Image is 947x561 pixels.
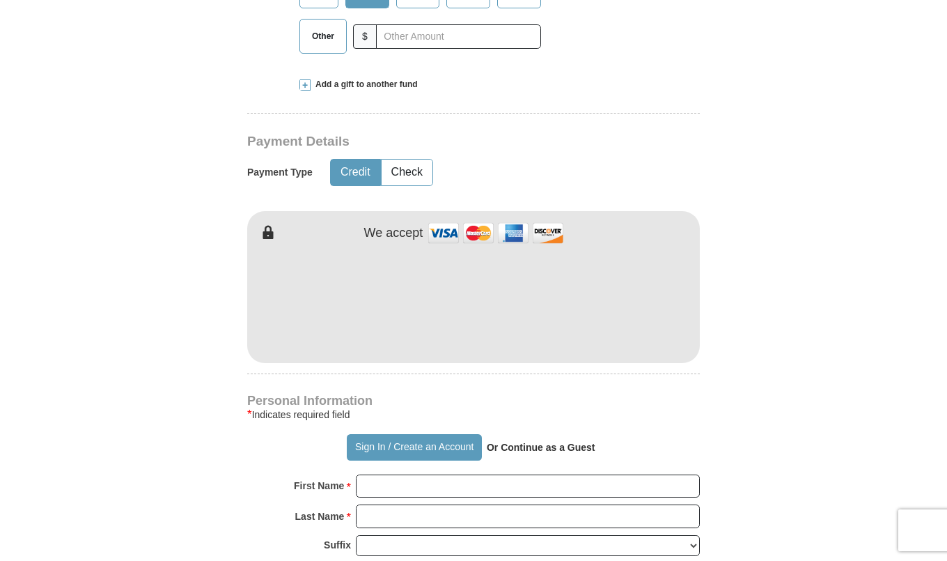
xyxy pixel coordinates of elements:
[382,160,432,185] button: Check
[426,218,565,248] img: credit cards accepted
[295,507,345,526] strong: Last Name
[353,24,377,49] span: $
[347,434,481,461] button: Sign In / Create an Account
[247,406,700,423] div: Indicates required field
[247,395,700,406] h4: Personal Information
[311,79,418,91] span: Add a gift to another fund
[331,160,380,185] button: Credit
[324,535,351,555] strong: Suffix
[294,476,344,495] strong: First Name
[247,167,313,178] h5: Payment Type
[305,26,341,47] span: Other
[376,24,541,49] input: Other Amount
[364,226,423,241] h4: We accept
[487,442,595,453] strong: Or Continue as a Guest
[247,134,602,150] h3: Payment Details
